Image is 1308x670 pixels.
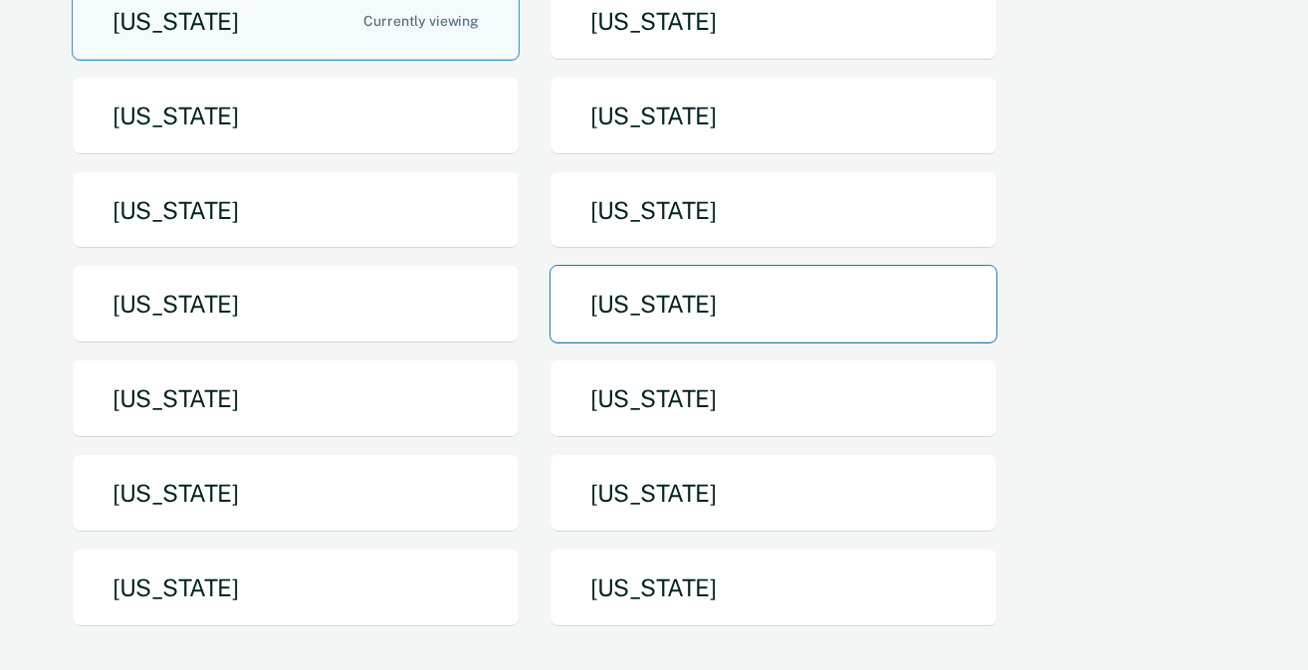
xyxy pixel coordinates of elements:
button: [US_STATE] [72,549,520,627]
button: [US_STATE] [72,171,520,250]
button: [US_STATE] [72,454,520,533]
button: [US_STATE] [549,359,997,438]
button: [US_STATE] [549,454,997,533]
button: [US_STATE] [549,171,997,250]
button: [US_STATE] [549,265,997,343]
button: [US_STATE] [549,77,997,155]
button: [US_STATE] [72,359,520,438]
button: [US_STATE] [72,265,520,343]
button: [US_STATE] [549,549,997,627]
button: [US_STATE] [72,77,520,155]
